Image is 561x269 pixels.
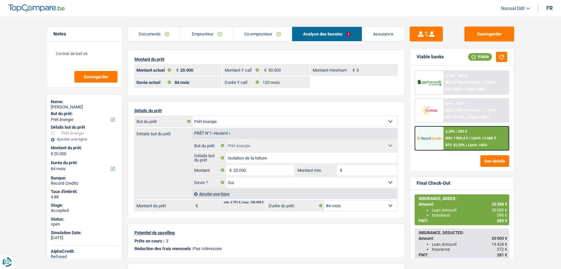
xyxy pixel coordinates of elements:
[468,143,487,147] span: Limit: <65%
[51,160,117,166] label: Durée du prêt:
[492,208,507,213] span: 20 000 €
[419,236,507,241] div: Amount:
[419,231,507,235] div: INSURANCE, DEDUCTED:
[469,80,470,85] span: /
[468,115,489,119] span: Limit: <100%
[445,129,467,134] div: 6.29% | 293 €
[466,143,467,147] span: /
[193,131,232,136] div: Prêt n°1
[51,203,118,208] div: Stage:
[51,111,117,116] label: But du prêt:
[134,57,398,62] p: Montant du prêt
[362,27,404,41] a: Assurance
[497,219,507,223] span: 289 €
[480,155,509,167] button: See details
[267,200,324,211] label: Durée du prêt:
[51,125,118,130] div: Détails but du prêt
[292,27,362,41] a: Analyse des besoins
[51,151,53,157] span: €
[51,235,118,240] div: [DATE]
[134,246,193,251] span: Réduction des frais mensuels :
[419,219,507,223] div: PMT:
[134,108,398,113] p: Détails du prêt
[134,230,398,235] p: Potentiel de upselling
[51,249,118,254] div: AlphaCredit:
[51,222,118,227] div: open
[51,230,118,235] div: Simulation Date:
[51,194,118,200] div: 4.88
[471,136,496,140] span: Limit: >1.666 €
[193,140,226,151] label: But du prêt
[445,115,465,119] span: DTI: 47.45%
[419,202,507,207] div: Amount:
[445,143,465,147] span: DTI: 52.23%
[51,217,118,222] div: Status:
[501,6,524,11] span: Naoual Didi
[212,132,231,135] span: - Priorité 1
[53,31,116,37] h5: Notes
[74,71,118,83] button: Sauvegarder
[135,200,192,211] label: Montant du prêt
[546,5,553,11] div: fr
[311,65,349,75] label: Montant minimum
[432,247,507,252] div: Insurance:
[223,65,261,75] label: Montant Y call
[468,53,492,60] div: Viable
[51,181,118,186] div: Record Credits
[84,75,108,79] span: Sauvegarder
[445,101,465,106] div: 8.9% | 317 €
[471,108,496,112] span: Limit: >1.100 €
[469,136,470,140] span: /
[445,80,468,85] span: NAI: 2 115,4 €
[51,104,118,110] div: [PERSON_NAME]
[464,87,465,92] span: /
[51,137,118,142] div: Ajouter une ligne
[51,208,118,213] div: Accepted
[193,153,226,163] label: Détails but du prêt
[224,201,264,204] div: min: 3.701 € / max: 100.000 €
[173,65,180,75] span: €
[135,77,173,88] label: Durée actuel
[432,213,507,218] div: Insurance:
[51,254,118,259] div: Refused
[417,132,441,144] img: Record Credits
[417,104,441,116] img: Cofidis
[417,79,441,87] img: AlphaCredit
[497,213,507,218] span: 586 €
[492,242,507,247] span: 19 428 €
[233,27,292,41] a: Co-emprunteur
[419,253,507,257] div: PMT:
[445,108,468,112] span: NAI: 2 344,7 €
[497,247,507,252] span: 572 €
[296,165,336,175] label: Montant min.
[192,200,200,211] span: €
[226,165,233,175] span: €
[223,77,261,88] label: Durée Y call
[51,145,117,151] label: Montant du prêt:
[349,65,357,75] span: €
[496,3,530,14] a: Naoual Didi
[51,175,118,181] div: Banque:
[192,189,397,199] div: Ajouter une ligne
[166,238,168,243] p: 3
[417,54,444,60] div: Viable banks
[261,65,268,75] span: €
[471,80,496,85] span: Limit: >1.000 €
[419,196,507,201] div: INSURANCE, ADDED:
[445,87,463,92] span: DTI: 49.9%
[492,236,507,241] span: 20 000 €
[432,242,507,247] div: Loan Amount:
[181,27,233,41] a: Emprunteur
[445,136,468,140] span: NAI: 1 869,4 €
[417,180,450,186] div: Final Check-Out
[135,116,193,127] label: But du prêt
[128,27,180,41] a: Documents
[445,74,467,78] div: 7.74% | 307 €
[193,177,226,188] label: Devis ?
[134,238,165,243] p: Prêts en cours :
[337,165,344,175] span: €
[51,99,118,104] div: Name:
[469,108,470,112] span: /
[134,246,398,251] p: Pas Intéressée
[497,253,507,257] span: 281 €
